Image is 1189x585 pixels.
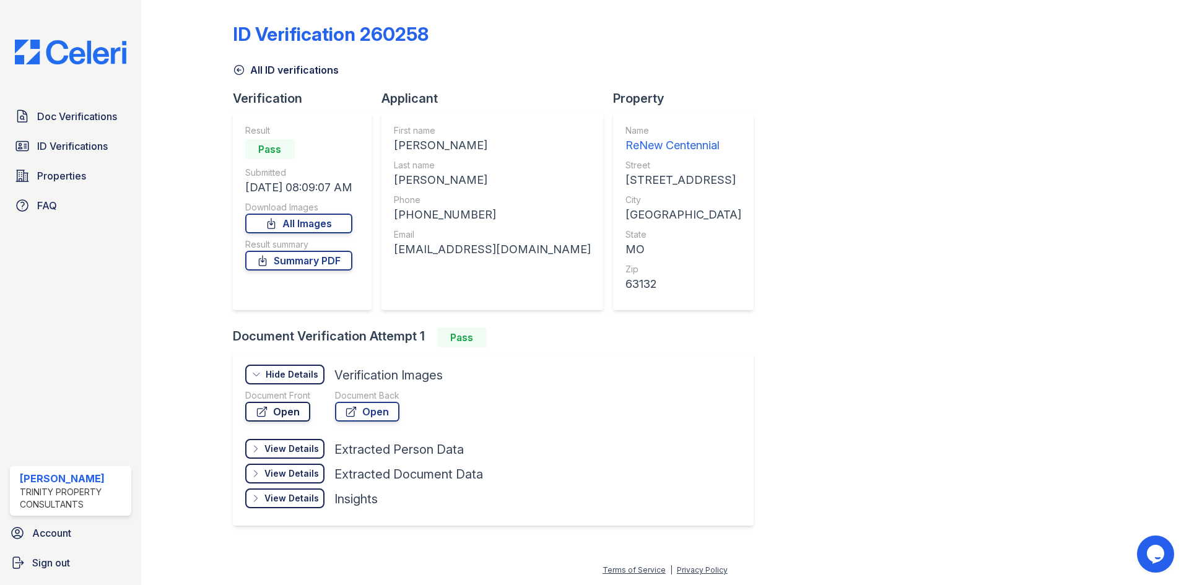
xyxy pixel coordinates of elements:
a: Summary PDF [245,251,352,271]
div: | [670,565,673,574]
div: View Details [264,467,319,480]
div: MO [625,241,741,258]
span: Sign out [32,555,70,570]
div: Insights [334,490,378,508]
a: Privacy Policy [677,565,728,574]
a: ID Verifications [10,134,131,158]
div: Extracted Document Data [334,466,483,483]
div: Download Images [245,201,352,214]
a: Sign out [5,550,136,575]
div: Verification [233,90,381,107]
div: View Details [264,443,319,455]
div: Verification Images [334,366,443,384]
div: Phone [394,194,591,206]
img: CE_Logo_Blue-a8612792a0a2168367f1c8372b55b34899dd931a85d93a1a3d3e32e68fde9ad4.png [5,40,136,64]
a: Open [335,402,399,422]
div: Hide Details [266,368,318,381]
div: [EMAIL_ADDRESS][DOMAIN_NAME] [394,241,591,258]
div: Document Verification Attempt 1 [233,327,764,347]
div: 63132 [625,275,741,293]
div: Pass [245,139,295,159]
div: [STREET_ADDRESS] [625,171,741,189]
div: Name [625,124,741,137]
div: ReNew Centennial [625,137,741,154]
div: Property [613,90,764,107]
div: First name [394,124,591,137]
a: FAQ [10,193,131,218]
a: Properties [10,163,131,188]
div: [PHONE_NUMBER] [394,206,591,223]
div: [PERSON_NAME] [20,471,126,486]
span: Doc Verifications [37,109,117,124]
span: Properties [37,168,86,183]
div: Email [394,228,591,241]
div: [DATE] 08:09:07 AM [245,179,352,196]
div: Extracted Person Data [334,441,464,458]
div: [PERSON_NAME] [394,171,591,189]
div: [PERSON_NAME] [394,137,591,154]
iframe: chat widget [1137,535,1177,573]
div: ID Verification 260258 [233,23,429,45]
a: All Images [245,214,352,233]
div: State [625,228,741,241]
div: Applicant [381,90,613,107]
div: Result summary [245,238,352,251]
a: Name ReNew Centennial [625,124,741,154]
div: City [625,194,741,206]
div: View Details [264,492,319,505]
div: Document Back [335,389,399,402]
div: Zip [625,263,741,275]
span: Account [32,526,71,540]
div: Document Front [245,389,310,402]
div: Street [625,159,741,171]
a: All ID verifications [233,63,339,77]
a: Account [5,521,136,545]
a: Terms of Service [603,565,666,574]
span: FAQ [37,198,57,213]
div: Submitted [245,167,352,179]
a: Doc Verifications [10,104,131,129]
span: ID Verifications [37,139,108,154]
div: Last name [394,159,591,171]
a: Open [245,402,310,422]
div: Trinity Property Consultants [20,486,126,511]
div: Result [245,124,352,137]
div: [GEOGRAPHIC_DATA] [625,206,741,223]
div: Pass [437,327,487,347]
